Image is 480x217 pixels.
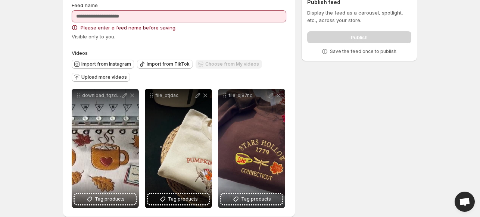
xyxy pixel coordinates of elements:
[81,24,177,31] span: Please enter a feed name before saving.
[221,194,282,204] button: Tag products
[241,195,271,203] span: Tag products
[72,89,139,208] div: download_fqzda9Tag products
[81,61,131,67] span: Import from Instagram
[72,34,115,40] span: Visible only to you.
[155,92,194,98] p: file_otjdac
[72,73,130,82] button: Upload more videos
[95,195,125,203] span: Tag products
[330,48,398,54] p: Save the feed once to publish.
[72,50,88,56] span: Videos
[72,60,134,69] button: Import from Instagram
[168,195,198,203] span: Tag products
[72,2,98,8] span: Feed name
[137,60,193,69] button: Import from TikTok
[82,92,121,98] p: download_fqzda9
[228,92,267,98] p: file_xj87nq
[81,74,127,80] span: Upload more videos
[307,9,411,24] p: Display the feed as a carousel, spotlight, etc., across your store.
[218,89,285,208] div: file_xj87nqTag products
[75,194,136,204] button: Tag products
[148,194,209,204] button: Tag products
[147,61,190,67] span: Import from TikTok
[455,192,475,212] div: Open chat
[145,89,212,208] div: file_otjdacTag products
